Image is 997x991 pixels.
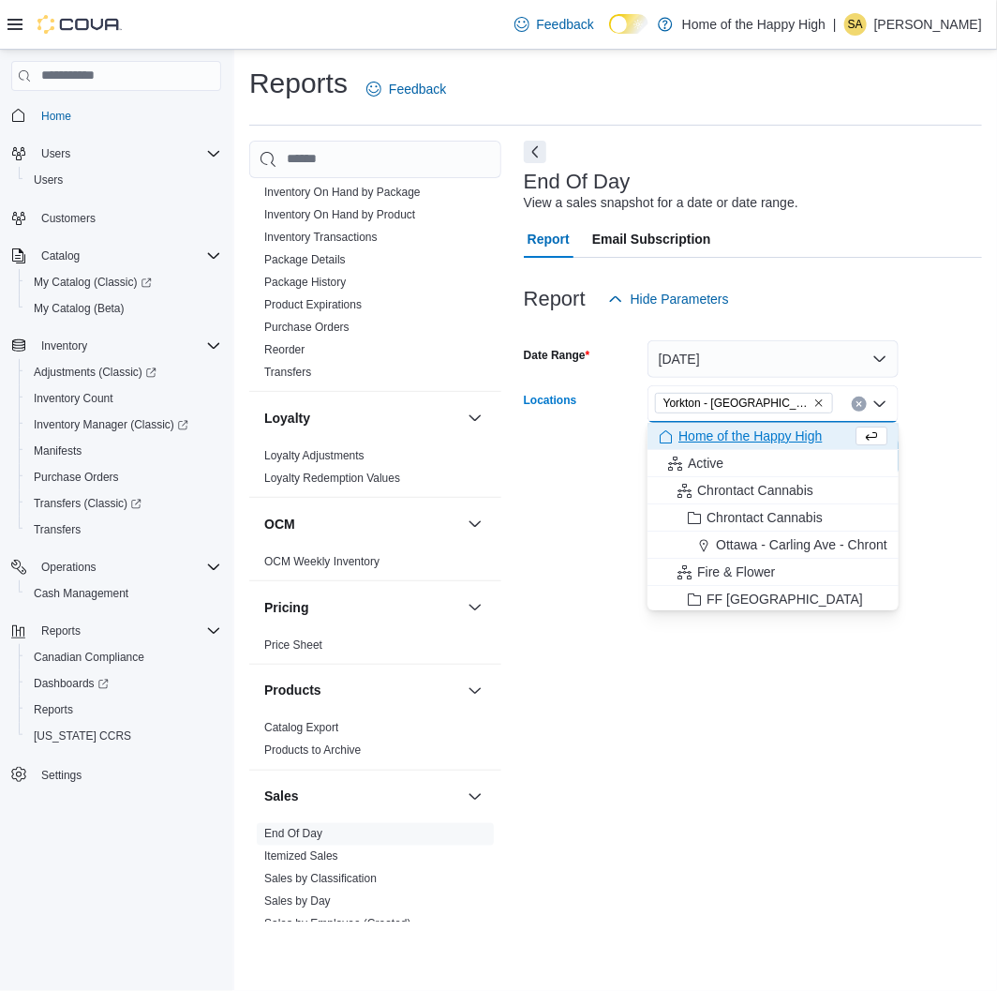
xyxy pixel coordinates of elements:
button: Users [19,167,229,193]
button: Operations [4,554,229,580]
a: Canadian Compliance [26,646,152,668]
span: Users [34,173,63,188]
span: Users [41,146,70,161]
a: Adjustments (Classic) [26,361,164,383]
button: Hide Parameters [601,280,737,318]
button: Operations [34,556,104,578]
span: Sales by Day [264,894,331,909]
button: Home of the Happy High [647,423,899,450]
span: Package History [264,275,346,290]
span: Transfers [26,518,221,541]
a: Sales by Day [264,895,331,908]
span: Products to Archive [264,743,361,758]
button: Users [4,141,229,167]
span: Transfers [34,522,81,537]
button: Customers [4,204,229,232]
a: Inventory Manager (Classic) [26,413,196,436]
button: Close list of options [872,397,887,412]
a: Transfers (Classic) [19,490,229,517]
span: Yorkton - York Station - Fire & Flower [655,393,833,413]
span: Inventory Count [26,387,221,410]
a: Settings [34,764,89,787]
nav: Complex example [11,95,221,837]
span: Canadian Compliance [34,650,144,665]
button: Loyalty [264,409,460,428]
span: Manifests [26,440,221,462]
span: My Catalog (Beta) [26,297,221,320]
button: Transfers [19,517,229,543]
button: Chrontact Cannabis [647,477,899,504]
button: Reports [19,697,229,723]
p: Home of the Happy High [682,13,826,36]
span: Sales by Classification [264,872,377,887]
p: [PERSON_NAME] [874,13,982,36]
a: Reports [26,698,81,721]
a: Products to Archive [264,744,361,758]
span: Price Sheet [264,638,322,653]
span: Itemized Sales [264,849,338,864]
span: Loyalty Redemption Values [264,471,400,486]
h3: Sales [264,788,299,806]
span: Catalog Export [264,721,338,736]
h3: End Of Day [524,171,631,193]
span: FF [GEOGRAPHIC_DATA] [707,590,863,608]
a: My Catalog (Classic) [26,271,159,293]
a: Product Expirations [264,298,362,311]
button: Pricing [264,598,460,617]
a: Feedback [359,70,454,108]
a: My Catalog (Classic) [19,269,229,295]
img: Cova [37,15,122,34]
a: Inventory On Hand by Package [264,186,421,199]
button: Sales [464,786,486,808]
span: Inventory Count [34,391,113,406]
a: End Of Day [264,828,322,841]
span: Dashboards [34,676,109,691]
span: Reports [34,620,221,642]
button: Canadian Compliance [19,644,229,670]
span: Adjustments (Classic) [26,361,221,383]
span: Inventory Manager (Classic) [26,413,221,436]
span: Operations [41,560,97,575]
button: Reports [4,618,229,644]
span: Dashboards [26,672,221,695]
span: Transfers (Classic) [34,496,141,511]
span: Customers [41,211,96,226]
span: Fire & Flower [697,563,775,581]
a: Inventory Transactions [264,231,378,244]
h3: Pricing [264,598,308,617]
label: Date Range [524,348,590,363]
span: Product Expirations [264,297,362,312]
a: Inventory Count [26,387,121,410]
span: [US_STATE] CCRS [34,728,131,743]
button: Catalog [4,243,229,269]
span: OCM Weekly Inventory [264,554,379,569]
a: Inventory Manager (Classic) [19,412,229,438]
button: Remove Yorkton - York Station - Fire & Flower from selection in this group [813,398,825,409]
span: Inventory [41,338,87,353]
span: End Of Day [264,827,322,842]
span: Inventory Transactions [264,230,378,245]
div: Pricing [249,634,501,664]
a: Reorder [264,343,305,356]
div: OCM [249,550,501,580]
span: Canadian Compliance [26,646,221,668]
a: Dashboards [19,670,229,697]
a: Loyalty Redemption Values [264,472,400,485]
span: Feedback [537,15,594,34]
button: Catalog [34,245,87,267]
a: Loyalty Adjustments [264,449,365,462]
span: Users [26,169,221,191]
button: Active [647,450,899,477]
button: Reports [34,620,88,642]
button: Purchase Orders [19,464,229,490]
span: Loyalty Adjustments [264,448,365,463]
span: Purchase Orders [264,320,350,335]
span: Transfers (Classic) [26,492,221,515]
span: Chrontact Cannabis [707,508,823,527]
span: Catalog [41,248,80,263]
span: Hide Parameters [631,290,729,308]
span: Manifests [34,443,82,458]
button: FF [GEOGRAPHIC_DATA] [647,586,899,613]
button: Next [524,141,546,163]
span: Report [528,220,570,258]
